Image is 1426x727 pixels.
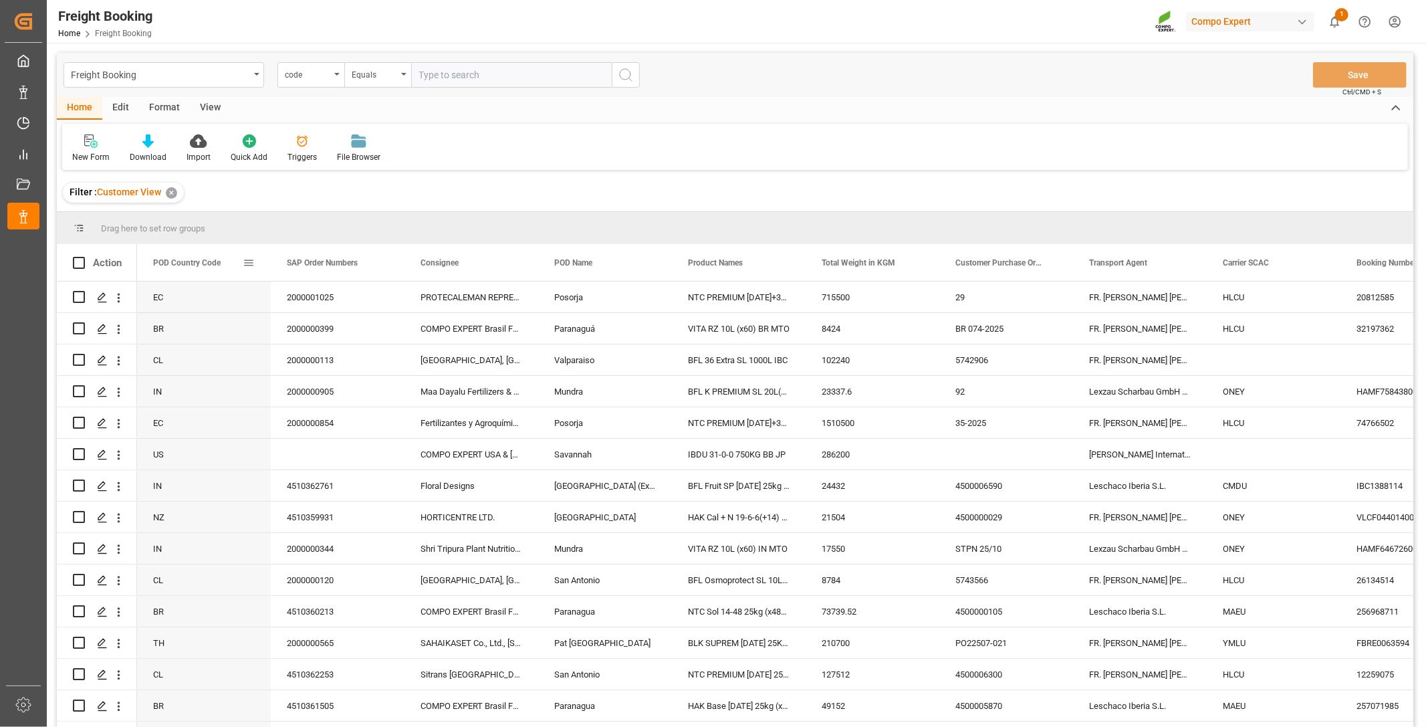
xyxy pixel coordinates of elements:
[538,313,672,344] div: Paranaguá
[1207,659,1340,690] div: HLCU
[102,97,139,120] div: Edit
[672,376,806,407] div: BFL K PREMIUM SL 20L(x48)EN,IN,MD(24)MTO
[57,564,137,596] div: Press SPACE to select this row.
[1073,502,1207,532] div: FR. [PERSON_NAME] [PERSON_NAME] Gmbh & Co. KG
[57,282,137,313] div: Press SPACE to select this row.
[1207,533,1340,564] div: ONEY
[538,376,672,407] div: Mundra
[57,533,137,564] div: Press SPACE to select this row.
[1155,10,1177,33] img: Screenshot%202023-09-29%20at%2010.02.21.png_1712312052.png
[1320,7,1350,37] button: show 1 new notifications
[137,502,271,532] div: NZ
[939,690,1073,721] div: 4500005870
[58,6,152,26] div: Freight Booking
[404,627,538,658] div: SAHAIKASET Co., Ltd., [STREET_ADDRESS]
[404,659,538,690] div: Sitrans [GEOGRAPHIC_DATA]
[672,659,806,690] div: NTC PREMIUM [DATE] 25kg (x42) WW MTO
[806,502,939,532] div: 21504
[404,407,538,438] div: Fertilizantes y Agroquímicos, Europeos Eurofert S.A.
[1313,62,1407,88] button: Save
[1342,87,1381,97] span: Ctrl/CMD + S
[137,690,271,721] div: BR
[166,187,177,199] div: ✕
[352,66,397,81] div: Equals
[538,282,672,312] div: Posorja
[955,258,1045,268] span: Customer Purchase Order Numbers
[1073,690,1207,721] div: Leschaco Iberia S.L.
[672,439,806,470] div: IBDU 31-0-0 750KG BB JP
[939,533,1073,564] div: STPN 25/10
[1207,282,1340,312] div: HLCU
[404,470,538,501] div: Floral Designs
[1073,344,1207,375] div: FR. [PERSON_NAME] [PERSON_NAME] (GMBH & CO.) KG
[1207,564,1340,595] div: HLCU
[538,564,672,595] div: San Antonio
[538,690,672,721] div: Paranagua
[1207,470,1340,501] div: CMDU
[57,627,137,659] div: Press SPACE to select this row.
[130,151,166,163] div: Download
[806,690,939,721] div: 49152
[421,258,459,268] span: Consignee
[64,62,264,88] button: open menu
[806,376,939,407] div: 23337.6
[190,97,231,120] div: View
[57,344,137,376] div: Press SPACE to select this row.
[137,344,271,375] div: CL
[57,470,137,502] div: Press SPACE to select this row.
[137,407,271,438] div: EC
[1073,439,1207,470] div: [PERSON_NAME] International Ltd.
[806,313,939,344] div: 8424
[538,439,672,470] div: Savannah
[1335,8,1348,21] span: 1
[939,564,1073,595] div: 5743566
[137,282,271,312] div: EC
[538,659,672,690] div: San Antonio
[1207,596,1340,627] div: MAEU
[672,407,806,438] div: NTC PREMIUM [DATE]+3+TE BULK
[538,470,672,501] div: [GEOGRAPHIC_DATA] (Ex [GEOGRAPHIC_DATA])
[137,376,271,407] div: IN
[57,97,102,120] div: Home
[688,258,743,268] span: Product Names
[57,659,137,690] div: Press SPACE to select this row.
[271,470,404,501] div: 4510362761
[153,258,221,268] span: POD Country Code
[672,282,806,312] div: NTC PREMIUM [DATE]+3+TE BULK
[939,376,1073,407] div: 92
[337,151,380,163] div: File Browser
[285,66,330,81] div: code
[271,282,404,312] div: 2000001025
[1207,407,1340,438] div: HLCU
[806,470,939,501] div: 24432
[1073,596,1207,627] div: Leschaco Iberia S.L.
[939,282,1073,312] div: 29
[672,596,806,627] div: NTC Sol 14-48 25kg (x48) DE,EN,ES WW
[672,564,806,595] div: BFL Osmoprotect SL 10L (x60) CL MTO
[70,187,97,197] span: Filter :
[1223,258,1269,268] span: Carrier SCAC
[404,596,538,627] div: COMPO EXPERT Brasil Fert. Ltda
[939,344,1073,375] div: 5742906
[71,66,249,82] div: Freight Booking
[939,659,1073,690] div: 4500006300
[271,376,404,407] div: 2000000905
[939,407,1073,438] div: 35-2025
[404,533,538,564] div: Shri Tripura Plant Nutrition LLP.
[137,659,271,690] div: CL
[806,439,939,470] div: 286200
[137,627,271,658] div: TH
[231,151,267,163] div: Quick Add
[404,344,538,375] div: [GEOGRAPHIC_DATA], [GEOGRAPHIC_DATA]
[287,258,358,268] span: SAP Order Numbers
[1207,313,1340,344] div: HLCU
[806,344,939,375] div: 102240
[672,502,806,532] div: HAK Cal + N 19-6-6(+14) 25kg (x42) WW;HAK Cal + NPK [DATE](+15) 25Kg (x42) WW
[97,187,161,197] span: Customer View
[271,690,404,721] div: 4510361505
[1073,470,1207,501] div: Leschaco Iberia S.L.
[271,596,404,627] div: 4510360213
[538,344,672,375] div: Valparaiso
[187,151,211,163] div: Import
[672,313,806,344] div: VITA RZ 10L (x60) BR MTO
